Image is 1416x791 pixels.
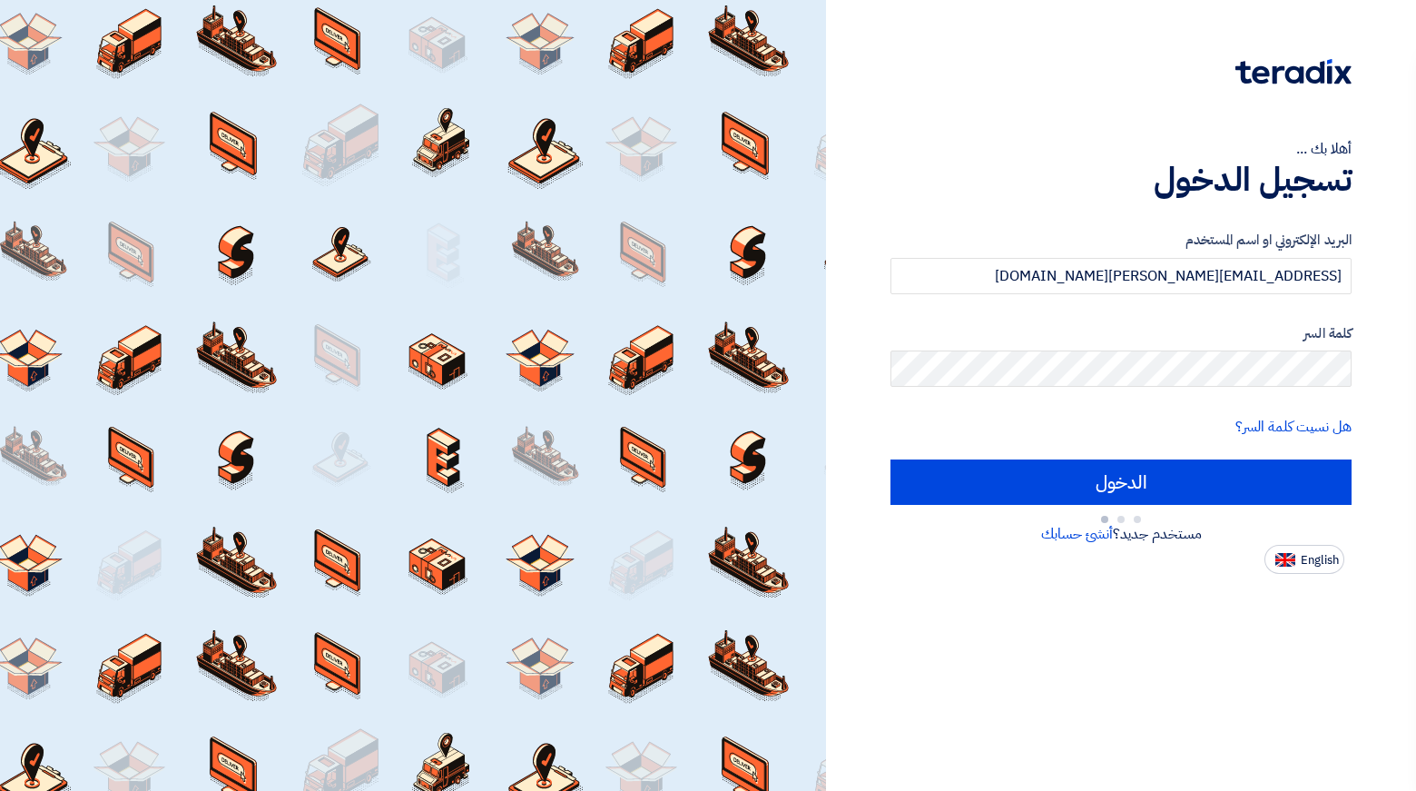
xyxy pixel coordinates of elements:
div: أهلا بك ... [890,138,1352,160]
span: English [1301,554,1339,567]
input: أدخل بريد العمل الإلكتروني او اسم المستخدم الخاص بك ... [890,258,1352,294]
label: كلمة السر [890,323,1352,344]
a: أنشئ حسابك [1041,523,1113,545]
h1: تسجيل الدخول [890,160,1352,200]
img: en-US.png [1275,553,1295,567]
img: Teradix logo [1235,59,1352,84]
div: مستخدم جديد؟ [890,523,1352,545]
input: الدخول [890,460,1352,505]
a: هل نسيت كلمة السر؟ [1235,416,1352,438]
button: English [1264,545,1344,574]
label: البريد الإلكتروني او اسم المستخدم [890,230,1352,251]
